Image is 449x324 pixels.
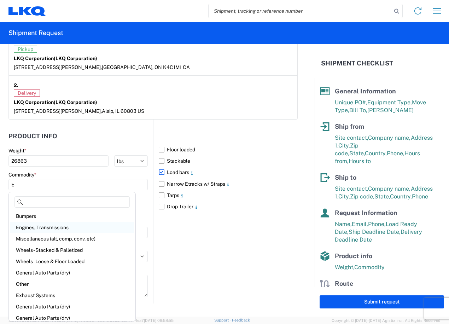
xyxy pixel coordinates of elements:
[368,134,411,141] span: Company name,
[8,172,36,178] label: Commodity
[8,318,94,323] span: Server: 2025.19.0-192a4753216
[14,108,102,114] span: [STREET_ADDRESS][PERSON_NAME],
[387,150,404,157] span: Phone,
[144,318,174,323] span: [DATE] 09:58:55
[102,64,190,70] span: [GEOGRAPHIC_DATA], ON K4C1M1 CA
[338,142,350,149] span: City,
[335,264,354,271] span: Weight,
[159,155,298,167] label: Stackable
[214,318,232,322] a: Support
[209,4,392,18] input: Shipment, tracking or reference number
[374,193,390,200] span: State,
[8,29,63,37] h2: Shipment Request
[368,221,386,227] span: Phone,
[367,107,414,114] span: [PERSON_NAME]
[10,233,134,244] div: Miscellaneous (alt, comp, conv, etc)
[10,267,134,278] div: General Auto Parts (dry)
[54,56,97,61] span: (LKQ Corporation)
[338,193,350,200] span: City,
[354,264,385,271] span: Commodity
[10,222,134,233] div: Engines, Transmissions
[10,312,134,324] div: General Auto Parts (dry)
[349,158,371,164] span: Hours to
[10,210,134,222] div: Bumpers
[97,318,174,323] span: Client: 2025.19.0-7f44ea7
[14,99,97,105] strong: LKQ Corporation
[335,252,372,260] span: Product info
[14,46,37,53] span: Pickup
[412,193,428,200] span: Phone
[335,280,353,287] span: Route
[159,201,298,212] label: Drop Trailer
[10,244,134,256] div: Wheels - Stacked & Palletized
[10,290,134,301] div: Exhaust Systems
[365,150,387,157] span: Country,
[335,134,368,141] span: Site contact,
[320,295,444,308] button: Submit request
[65,318,94,323] span: [DATE] 10:05:38
[332,317,441,324] span: Copyright © [DATE]-[DATE] Agistix Inc., All Rights Reserved
[349,228,401,235] span: Ship Deadline Date,
[14,89,40,97] span: Delivery
[232,318,250,322] a: Feedback
[10,278,134,290] div: Other
[8,133,57,140] h2: Product Info
[159,144,298,155] label: Floor loaded
[335,87,396,95] span: General Information
[349,107,367,114] span: Bill To,
[368,185,411,192] span: Company name,
[159,190,298,201] label: Tarps
[352,221,368,227] span: Email,
[335,99,367,106] span: Unique PO#,
[54,99,97,105] span: (LKQ Corporation)
[350,193,374,200] span: Zip code,
[367,99,412,106] span: Equipment Type,
[321,59,393,68] h2: Shipment Checklist
[14,64,102,70] span: [STREET_ADDRESS][PERSON_NAME],
[14,56,97,61] strong: LKQ Corporation
[10,301,134,312] div: General Auto Parts (dry)
[159,178,298,190] label: Narrow Etracks w/ Straps
[159,167,298,178] label: Load bars
[14,81,18,89] strong: 2.
[349,150,365,157] span: State,
[8,147,27,154] label: Weight
[102,108,144,114] span: Alsip, IL 60803 US
[390,193,412,200] span: Country,
[10,256,134,267] div: Wheels - Loose & Floor Loaded
[335,123,364,130] span: Ship from
[335,209,397,216] span: Request Information
[335,185,368,192] span: Site contact,
[335,174,356,181] span: Ship to
[335,221,352,227] span: Name,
